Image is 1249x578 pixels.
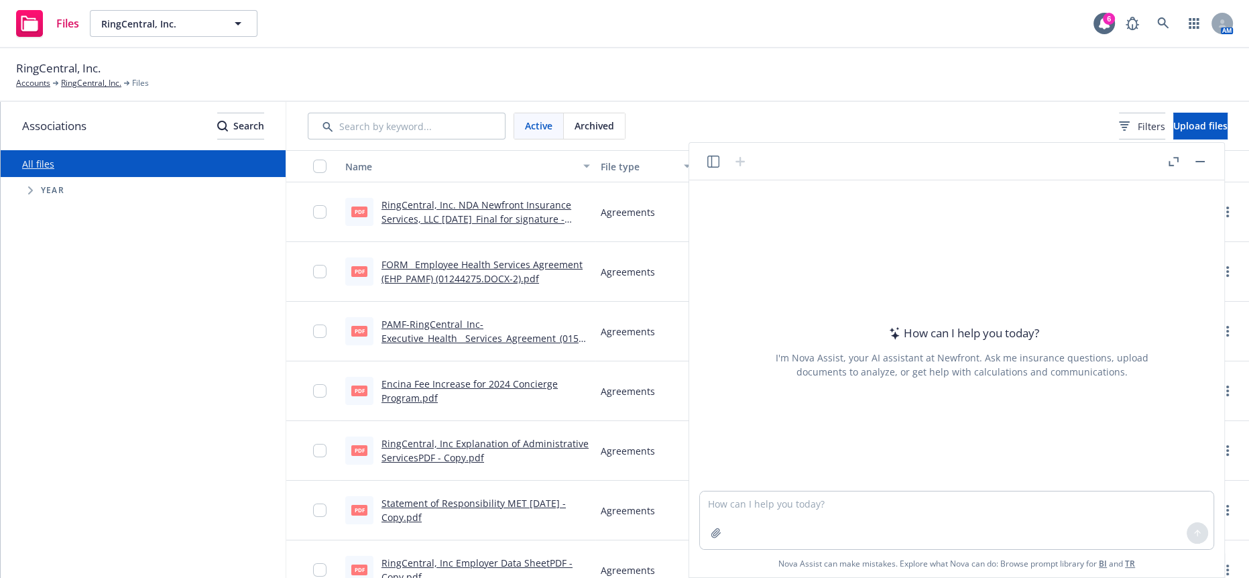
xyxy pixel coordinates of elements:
[313,444,326,457] input: Toggle Row Selected
[1220,502,1236,518] a: more
[313,384,326,398] input: Toggle Row Selected
[575,119,614,133] span: Archived
[351,326,367,336] span: pdf
[1099,558,1107,569] a: BI
[313,563,326,577] input: Toggle Row Selected
[1,177,286,204] div: Tree Example
[601,504,655,518] span: Agreements
[601,563,655,577] span: Agreements
[22,117,86,135] span: Associations
[313,504,326,517] input: Toggle Row Selected
[351,207,367,217] span: pdf
[381,198,571,239] a: RingCentral, Inc. NDA Newfront Insurance Services, LLC [DATE]_Final for signature - signed.pdf
[1220,323,1236,339] a: more
[381,378,558,404] a: Encina Fee Increase for 2024 Concierge Program.pdf
[340,150,595,182] button: Name
[381,437,589,464] a: RingCentral, Inc Explanation of Administrative ServicesPDF - Copy.pdf
[1220,383,1236,399] a: more
[1173,113,1228,139] button: Upload files
[313,325,326,338] input: Toggle Row Selected
[601,325,655,339] span: Agreements
[1220,443,1236,459] a: more
[16,60,101,77] span: RingCentral, Inc.
[313,265,326,278] input: Toggle Row Selected
[41,186,64,194] span: Year
[101,17,217,31] span: RingCentral, Inc.
[1220,204,1236,220] a: more
[601,160,676,174] div: File type
[16,77,50,89] a: Accounts
[351,565,367,575] span: pdf
[1150,10,1177,37] a: Search
[61,77,121,89] a: RingCentral, Inc.
[885,325,1039,342] div: How can I help you today?
[132,77,149,89] span: Files
[1119,10,1146,37] a: Report a Bug
[1103,13,1115,25] div: 6
[217,113,264,139] button: SearchSearch
[1181,10,1207,37] a: Switch app
[1138,119,1165,133] span: Filters
[778,550,1135,577] span: Nova Assist can make mistakes. Explore what Nova can do: Browse prompt library for and
[351,445,367,455] span: pdf
[313,205,326,219] input: Toggle Row Selected
[22,158,54,170] a: All files
[601,265,655,279] span: Agreements
[1125,558,1135,569] a: TR
[313,160,326,173] input: Select all
[381,497,566,524] a: Statement of Responsibility MET [DATE] - Copy.pdf
[345,160,575,174] div: Name
[56,18,79,29] span: Files
[1220,562,1236,578] a: more
[595,150,696,182] button: File type
[351,386,367,396] span: pdf
[90,10,257,37] button: RingCentral, Inc.
[308,113,505,139] input: Search by keyword...
[525,119,552,133] span: Active
[217,121,228,131] svg: Search
[601,205,655,219] span: Agreements
[601,444,655,458] span: Agreements
[774,351,1150,379] div: I'm Nova Assist, your AI assistant at Newfront. Ask me insurance questions, upload documents to a...
[351,505,367,515] span: pdf
[601,384,655,398] span: Agreements
[1119,113,1165,139] button: Filters
[217,113,264,139] div: Search
[11,5,84,42] a: Files
[1220,264,1236,280] a: more
[381,258,583,285] a: FORM_ Employee Health Services Agreement (EHP_PAMF) (01244275.DOCX-2).pdf
[381,318,589,359] a: PAMF-RingCentral_Inc-Executive_Health__Services_Agreement_(01591587xBA01C).DOCX.pdf
[1119,119,1165,133] span: Filters
[1173,119,1228,132] span: Upload files
[351,266,367,276] span: pdf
